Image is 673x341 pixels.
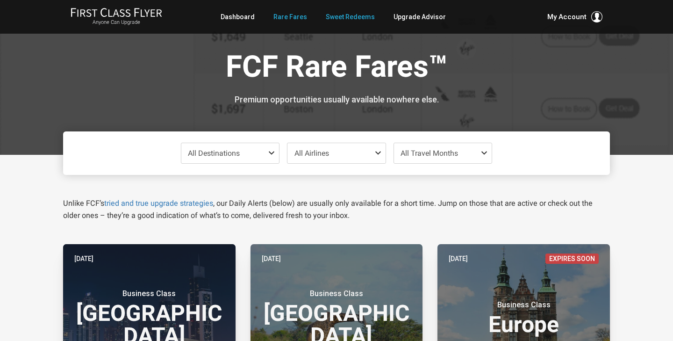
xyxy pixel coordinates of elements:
span: All Airlines [294,149,329,158]
small: Business Class [91,289,208,298]
a: First Class FlyerAnyone Can Upgrade [71,7,162,26]
time: [DATE] [262,254,281,264]
span: Expires Soon [545,254,599,264]
h3: Premium opportunities usually available nowhere else. [70,95,603,104]
img: First Class Flyer [71,7,162,17]
small: Business Class [465,300,582,310]
a: Rare Fares [273,8,307,25]
time: [DATE] [74,254,93,264]
a: Upgrade Advisor [394,8,446,25]
small: Anyone Can Upgrade [71,19,162,26]
h3: Europe [449,300,599,336]
p: Unlike FCF’s , our Daily Alerts (below) are usually only available for a short time. Jump on thos... [63,197,610,222]
h1: FCF Rare Fares™ [70,51,603,87]
a: Sweet Redeems [326,8,375,25]
time: [DATE] [449,254,468,264]
span: All Destinations [188,149,240,158]
span: All Travel Months [401,149,458,158]
a: Dashboard [221,8,255,25]
button: My Account [547,11,602,22]
small: Business Class [278,289,395,298]
span: My Account [547,11,587,22]
a: tried and true upgrade strategies [104,199,213,208]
